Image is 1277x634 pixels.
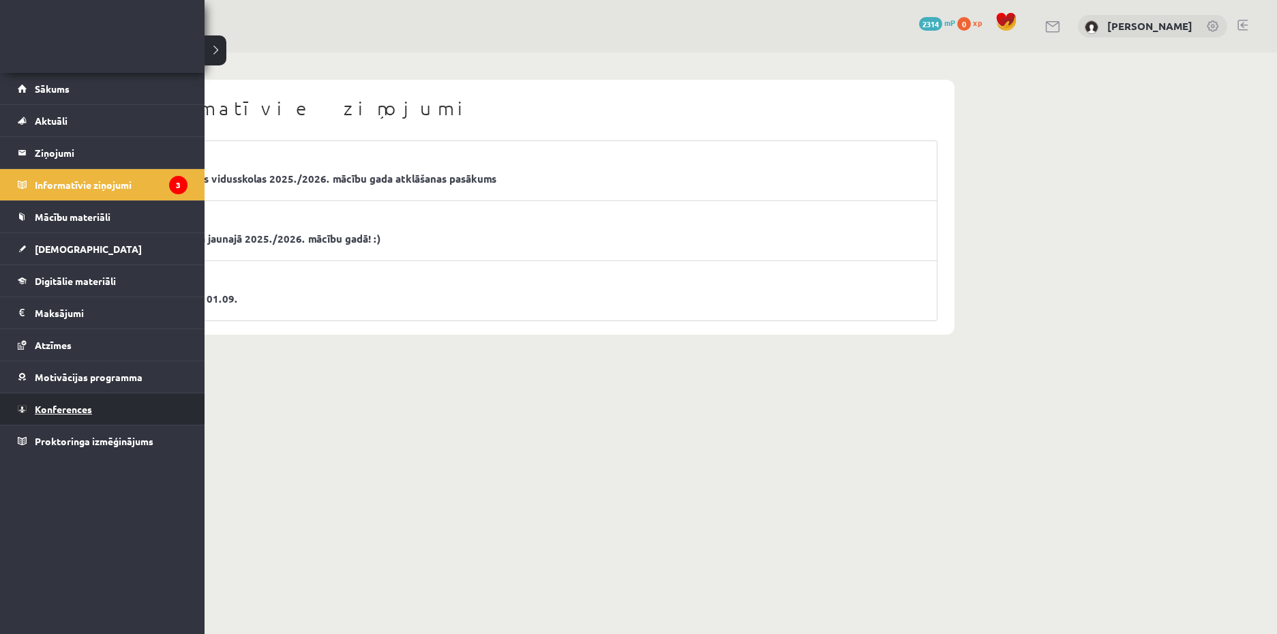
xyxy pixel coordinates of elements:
[18,265,187,297] a: Digitālie materiāli
[18,361,187,393] a: Motivācijas programma
[18,329,187,361] a: Atzīmes
[18,169,187,200] a: Informatīvie ziņojumi3
[35,211,110,223] span: Mācību materiāli
[973,17,982,28] span: xp
[919,17,955,28] a: 2314 mP
[18,233,187,265] a: [DEMOGRAPHIC_DATA]
[18,393,187,425] a: Konferences
[117,291,920,307] a: Mācību process ar 01.09.
[18,201,187,232] a: Mācību materiāli
[169,176,187,194] i: 3
[18,137,187,168] a: Ziņojumi
[957,17,971,31] span: 0
[35,275,116,287] span: Digitālie materiāli
[18,425,187,457] a: Proktoringa izmēģinājums
[1107,19,1192,33] a: [PERSON_NAME]
[35,371,142,383] span: Motivācijas programma
[957,17,989,28] a: 0 xp
[18,105,187,136] a: Aktuāli
[35,82,70,95] span: Sākums
[99,97,937,120] h1: Informatīvie ziņojumi
[35,243,142,255] span: [DEMOGRAPHIC_DATA]
[35,435,153,447] span: Proktoringa izmēģinājums
[117,171,920,187] a: Rīgas 1. Tālmācības vidusskolas 2025./2026. mācību gada atklāšanas pasākums
[35,297,187,329] legend: Maksājumi
[15,24,124,58] a: Rīgas 1. Tālmācības vidusskola
[1085,20,1098,34] img: Damians Dzina
[919,17,942,31] span: 2314
[944,17,955,28] span: mP
[117,231,920,247] a: Direktores uzruna jaunajā 2025./2026. mācību gadā! :)
[35,137,187,168] legend: Ziņojumi
[35,115,67,127] span: Aktuāli
[35,169,187,200] legend: Informatīvie ziņojumi
[18,73,187,104] a: Sākums
[18,297,187,329] a: Maksājumi
[35,339,72,351] span: Atzīmes
[35,403,92,415] span: Konferences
